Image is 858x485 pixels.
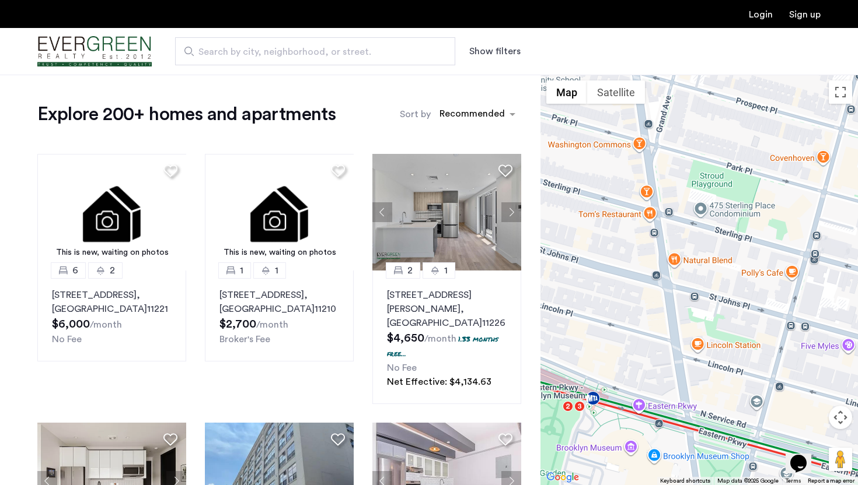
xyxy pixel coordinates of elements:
a: Cazamio Logo [37,30,152,73]
p: [STREET_ADDRESS] 11210 [219,288,339,316]
span: $4,650 [387,332,424,344]
span: 1 [240,263,243,277]
div: This is new, waiting on photos [43,247,181,259]
button: Map camera controls [829,406,852,429]
div: Recommended [438,107,505,124]
button: Toggle fullscreen view [829,80,852,104]
img: 3.gif [205,154,354,270]
span: 1 [275,263,278,277]
button: Show street map [546,80,587,104]
span: 2 [407,263,413,277]
p: [STREET_ADDRESS] 11221 [52,288,172,316]
span: No Fee [52,335,82,344]
img: 3.gif [37,154,187,270]
sub: /month [424,334,456,343]
a: Registration [789,10,821,19]
a: Login [749,10,773,19]
button: Show satellite imagery [587,80,645,104]
div: This is new, waiting on photos [211,247,348,259]
button: Next apartment [501,202,521,222]
a: Report a map error [808,477,854,485]
span: No Fee [387,363,417,372]
a: This is new, waiting on photos [205,154,354,270]
a: 21[STREET_ADDRESS][PERSON_NAME], [GEOGRAPHIC_DATA]112261.33 months free...No FeeNet Effective: $4... [372,270,521,404]
span: Map data ©2025 Google [717,478,779,484]
a: Terms (opens in new tab) [786,477,801,485]
span: Search by city, neighborhood, or street. [198,45,423,59]
button: Keyboard shortcuts [660,477,710,485]
img: Google [543,470,582,485]
label: Sort by [400,107,431,121]
sub: /month [256,320,288,329]
h1: Explore 200+ homes and apartments [37,103,336,126]
span: 1 [444,263,448,277]
a: 11[STREET_ADDRESS], [GEOGRAPHIC_DATA]11210Broker's Fee [205,270,354,361]
span: 6 [72,263,78,277]
span: Broker's Fee [219,335,270,344]
a: Open this area in Google Maps (opens a new window) [543,470,582,485]
iframe: chat widget [786,438,823,473]
span: $2,700 [219,318,256,330]
ng-select: sort-apartment [434,104,521,125]
sub: /month [90,320,122,329]
span: 2 [110,263,115,277]
button: Show or hide filters [469,44,521,58]
button: Previous apartment [372,202,392,222]
input: Apartment Search [175,37,455,65]
p: [STREET_ADDRESS][PERSON_NAME] 11226 [387,288,507,330]
button: Drag Pegman onto the map to open Street View [829,448,852,471]
span: Net Effective: $4,134.63 [387,377,491,386]
a: 62[STREET_ADDRESS], [GEOGRAPHIC_DATA]11221No Fee [37,270,186,361]
img: 66a1adb6-6608-43dd-a245-dc7333f8b390_638824126198252652.jpeg [372,154,522,270]
img: logo [37,30,152,73]
span: $6,000 [52,318,90,330]
a: This is new, waiting on photos [37,154,187,270]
